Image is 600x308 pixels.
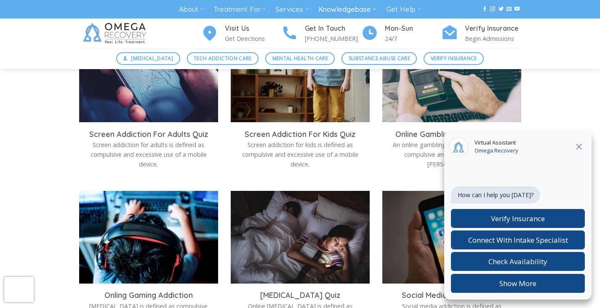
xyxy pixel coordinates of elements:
a: Verify Insurance [424,52,484,65]
h3: Social Media Addiction Quiz [389,290,515,300]
span: Substance Abuse Care [349,54,410,62]
span: Mental Health Care [272,54,328,62]
span: Tech Addiction Care [194,54,252,62]
a: Services [275,2,309,17]
span: Verify Insurance [431,54,477,62]
p: Screen addiction for adults is defined as compulsive and excessive use of a mobile device. [85,140,212,169]
p: [PHONE_NUMBER] [305,34,361,43]
a: Follow on Instagram [490,6,495,12]
a: Follow on YouTube [515,6,520,12]
h4: Mon-Sun [385,23,441,34]
a: Follow on Facebook [482,6,487,12]
p: An online gambling addiction is defined as compulsive and excessive need to [PERSON_NAME]. [389,140,515,169]
h3: Screen Addiction For Kids Quiz [237,129,363,139]
a: Get In Touch [PHONE_NUMBER] [281,23,361,44]
h4: Get In Touch [305,23,361,34]
p: Screen addiction for kids is defined as compulsive and excessive use of a mobile device. [237,140,363,169]
a: Treatment For [213,2,266,17]
p: Begin Admissions [465,34,521,43]
a: Tech Addiction Care [187,52,259,65]
h3: [MEDICAL_DATA] Quiz [237,290,363,300]
a: Send us an email [507,6,512,12]
a: About [179,2,204,17]
h4: Visit Us [225,23,281,34]
a: Mental Health Care [265,52,335,65]
h3: Screen Addiction For Adults Quiz [85,129,212,139]
p: Get Directions [225,34,281,43]
a: Visit Us Get Directions [201,23,281,44]
a: [MEDICAL_DATA] [116,52,180,65]
a: Substance Abuse Care [341,52,417,65]
a: Follow on Twitter [499,6,504,12]
h4: Verify Insurance [465,23,521,34]
a: Knowledgebase [318,2,376,17]
img: Omega Recovery [79,19,153,48]
h3: Onling Gaming Addiction [85,290,212,300]
span: [MEDICAL_DATA] [131,54,173,62]
p: 24/7 [385,34,441,43]
h3: Online Gambling Addiction Quiz [389,129,515,139]
a: Verify Insurance Begin Admissions [441,23,521,44]
a: Get Help [386,2,421,17]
